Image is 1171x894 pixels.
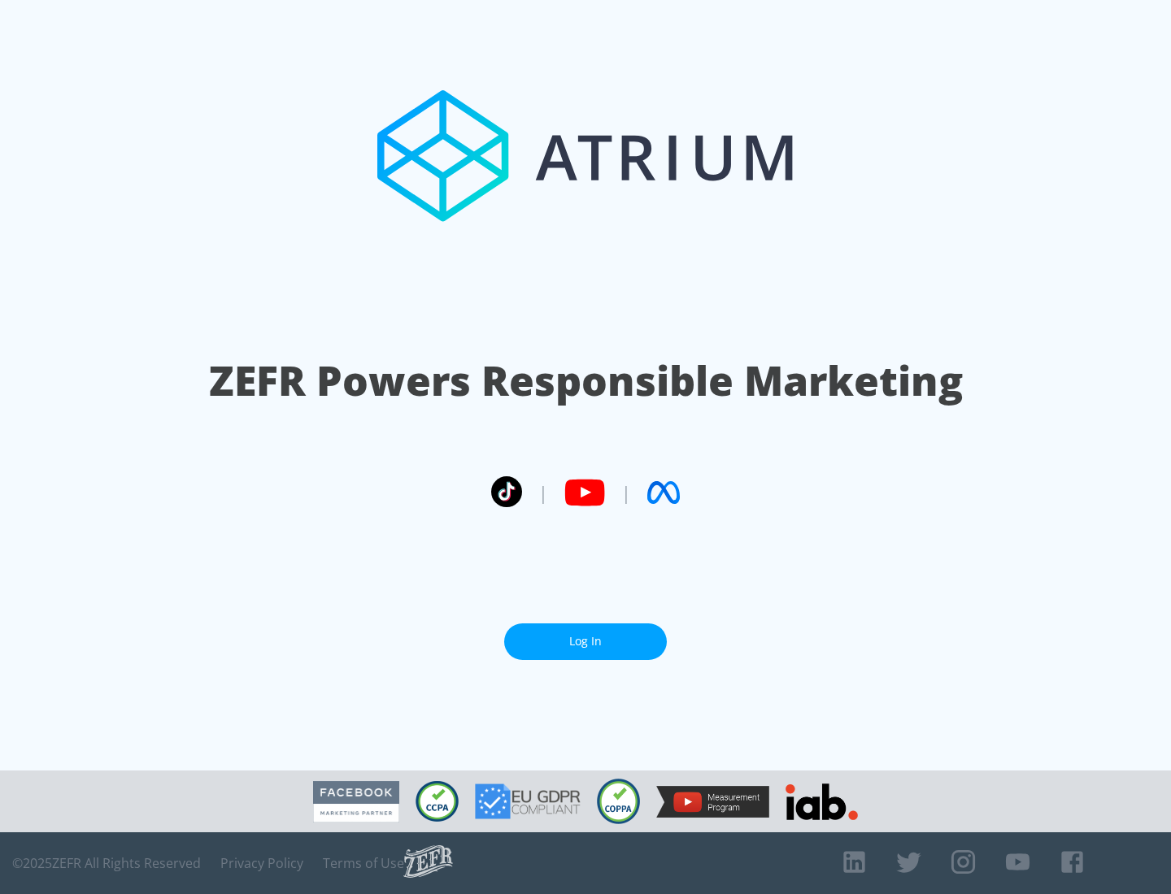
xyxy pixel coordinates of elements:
img: COPPA Compliant [597,779,640,824]
img: YouTube Measurement Program [656,786,769,818]
img: CCPA Compliant [416,781,459,822]
a: Privacy Policy [220,855,303,871]
h1: ZEFR Powers Responsible Marketing [209,353,963,409]
img: GDPR Compliant [475,783,581,819]
span: | [621,480,631,505]
span: | [538,480,548,505]
img: IAB [786,783,858,820]
a: Terms of Use [323,855,404,871]
img: Facebook Marketing Partner [313,781,399,822]
a: Log In [504,623,667,660]
span: © 2025 ZEFR All Rights Reserved [12,855,201,871]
